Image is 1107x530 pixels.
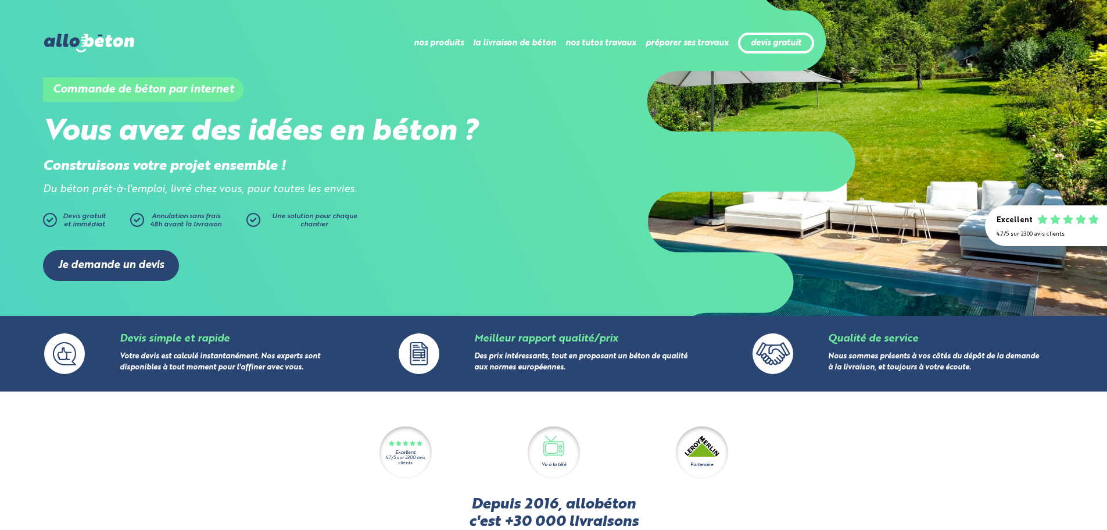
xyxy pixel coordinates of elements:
div: Vu à la télé [542,461,566,468]
li: nos tutos travaux [565,29,636,57]
a: Je demande un devis [43,250,179,281]
div: Excellent [997,216,1033,225]
span: Annulation sans frais 48h avant la livraison [150,213,221,228]
span: Devis gratuit et immédiat [63,213,106,228]
a: Des prix intéressants, tout en proposant un béton de qualité aux normes européennes. [474,353,687,372]
div: Excellent [395,450,415,456]
a: Nous sommes présents à vos côtés du dépôt de la demande à la livraison, et toujours à votre écoute. [828,353,1039,372]
li: préparer ses travaux [646,29,729,57]
div: 4.7/5 sur 2300 avis clients [997,231,1095,237]
a: Devis gratuitet immédiat [43,213,124,233]
li: nos produits [414,29,464,57]
a: Qualité de service [828,334,918,344]
a: Une solution pour chaque chantier [246,213,363,233]
a: Votre devis est calculé instantanément. Nos experts sont disponibles à tout moment pour l'affiner... [120,353,320,372]
h1: Commande de béton par internet [43,77,243,102]
a: devis gratuit [751,38,801,48]
a: Devis simple et rapide [120,334,230,344]
li: la livraison de béton [473,29,556,57]
a: Annulation sans frais48h avant la livraison [130,213,246,233]
span: Une solution pour chaque chantier [272,213,357,228]
a: Meilleur rapport qualité/prix [474,334,618,344]
i: Du béton prêt-à-l'emploi, livré chez vous, pour toutes les envies. [43,184,357,194]
div: 4.7/5 sur 2300 avis clients [379,456,432,466]
strong: Construisons votre projet ensemble ! [43,159,286,173]
img: allobéton [44,34,134,52]
div: Partenaire [690,461,713,468]
h2: Vous avez des idées en béton ? [43,115,553,150]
